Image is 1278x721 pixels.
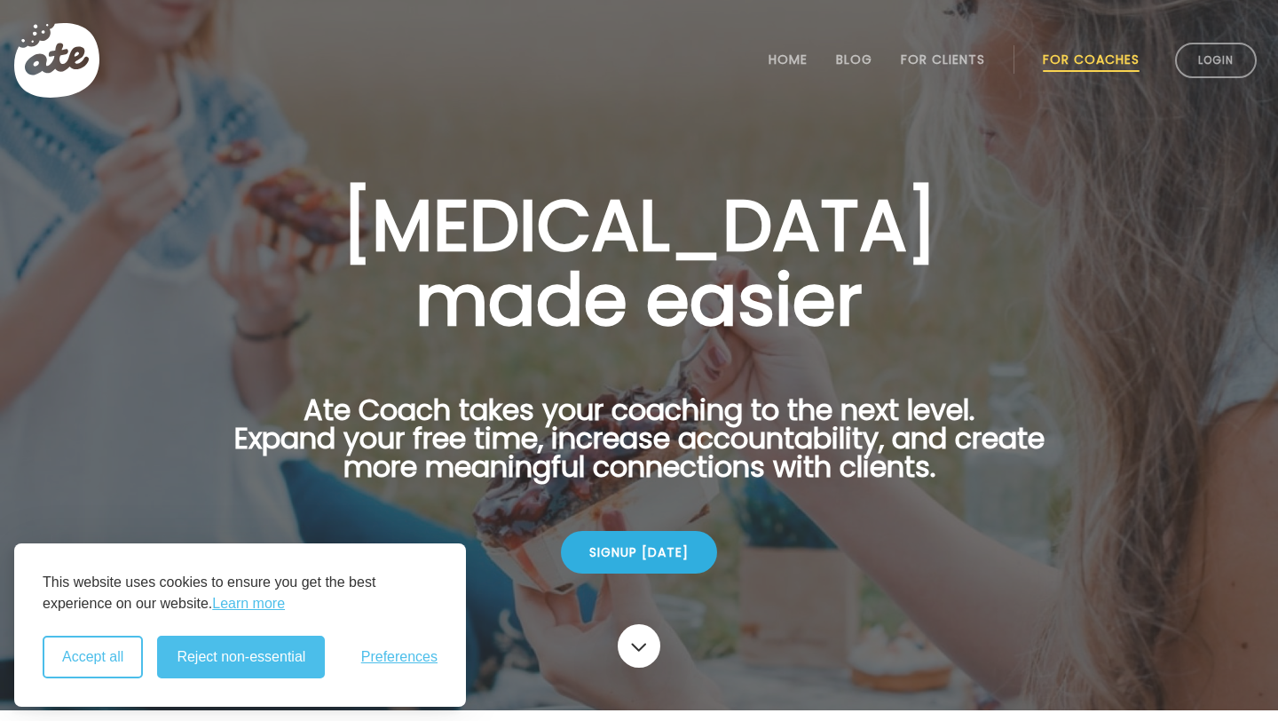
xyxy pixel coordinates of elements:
[361,649,438,665] button: Toggle preferences
[206,396,1072,503] p: Ate Coach takes your coaching to the next level. Expand your free time, increase accountability, ...
[1043,52,1140,67] a: For Coaches
[361,649,438,665] span: Preferences
[157,636,325,678] button: Reject non-essential
[901,52,985,67] a: For Clients
[43,636,143,678] button: Accept all cookies
[769,52,808,67] a: Home
[212,593,285,614] a: Learn more
[206,188,1072,337] h1: [MEDICAL_DATA] made easier
[43,572,438,614] p: This website uses cookies to ensure you get the best experience on our website.
[1175,43,1257,78] a: Login
[561,531,717,574] div: Signup [DATE]
[836,52,872,67] a: Blog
